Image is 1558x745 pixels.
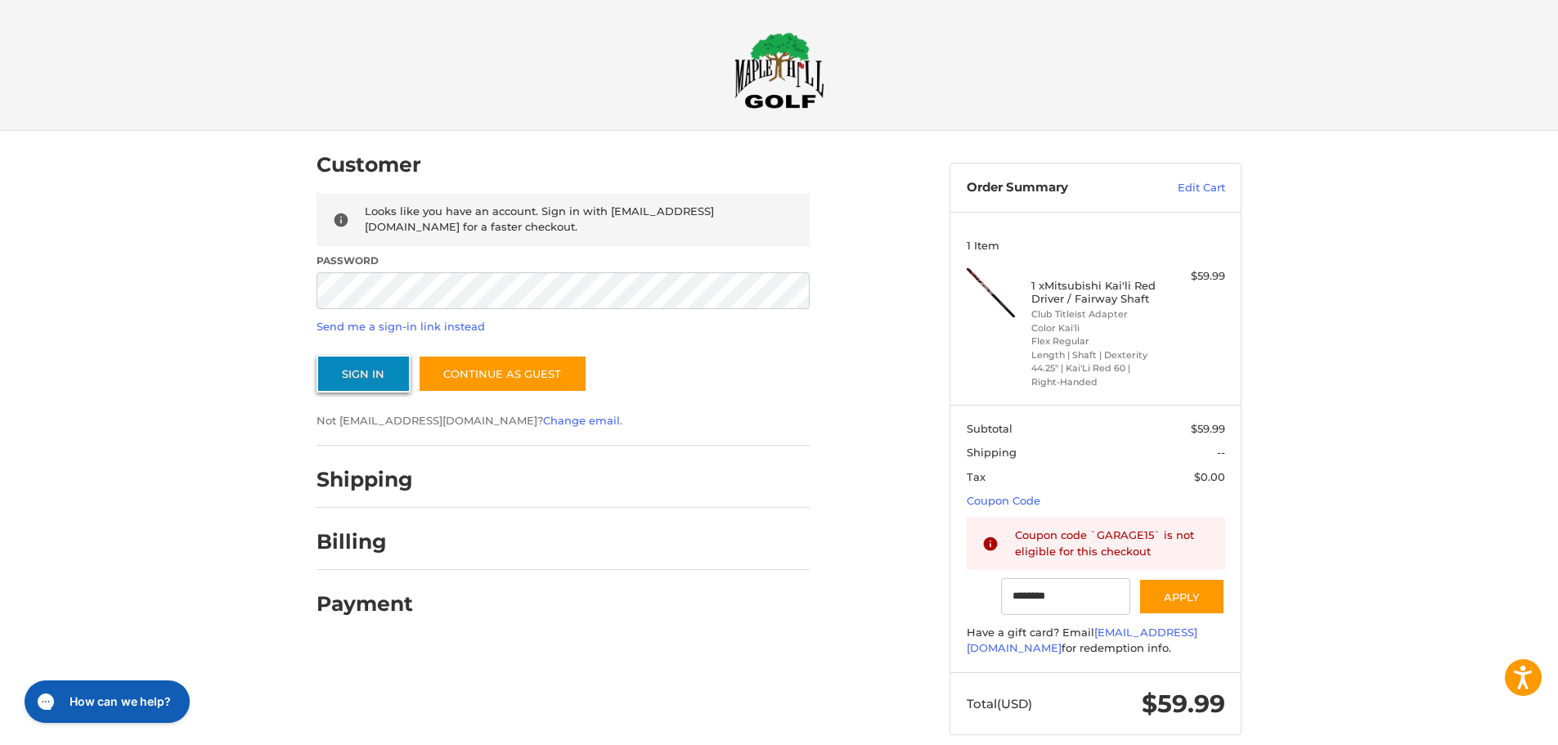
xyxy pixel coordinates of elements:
[1031,348,1156,389] li: Length | Shaft | Dexterity 44.25" | Kai'Li Red 60 | Right-Handed
[317,467,413,492] h2: Shipping
[967,446,1017,459] span: Shipping
[1138,578,1225,615] button: Apply
[418,355,587,393] a: Continue as guest
[967,625,1225,657] div: Have a gift card? Email for redemption info.
[16,675,195,729] iframe: Gorgias live chat messenger
[1015,527,1210,559] div: Coupon code `GARAGE15` is not eligible for this checkout
[1031,307,1156,321] li: Club Titleist Adapter
[1031,279,1156,306] h4: 1 x Mitsubishi Kai'li Red Driver / Fairway Shaft
[317,254,810,268] label: Password
[317,355,411,393] button: Sign In
[1031,321,1156,335] li: Color Kai'li
[1161,268,1225,285] div: $59.99
[1217,446,1225,459] span: --
[967,180,1143,196] h3: Order Summary
[1001,578,1130,615] input: Gift Certificate or Coupon Code
[543,414,620,427] a: Change email
[967,239,1225,252] h3: 1 Item
[734,32,824,109] img: Maple Hill Golf
[967,422,1012,435] span: Subtotal
[317,320,485,333] a: Send me a sign-in link instead
[365,204,714,234] span: Looks like you have an account. Sign in with [EMAIL_ADDRESS][DOMAIN_NAME] for a faster checkout.
[1191,422,1225,435] span: $59.99
[317,591,413,617] h2: Payment
[1142,689,1225,719] span: $59.99
[317,413,810,429] p: Not [EMAIL_ADDRESS][DOMAIN_NAME]? .
[967,696,1032,711] span: Total (USD)
[317,529,412,554] h2: Billing
[967,494,1040,507] a: Coupon Code
[1031,334,1156,348] li: Flex Regular
[317,152,421,177] h2: Customer
[967,470,986,483] span: Tax
[1194,470,1225,483] span: $0.00
[1143,180,1225,196] a: Edit Cart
